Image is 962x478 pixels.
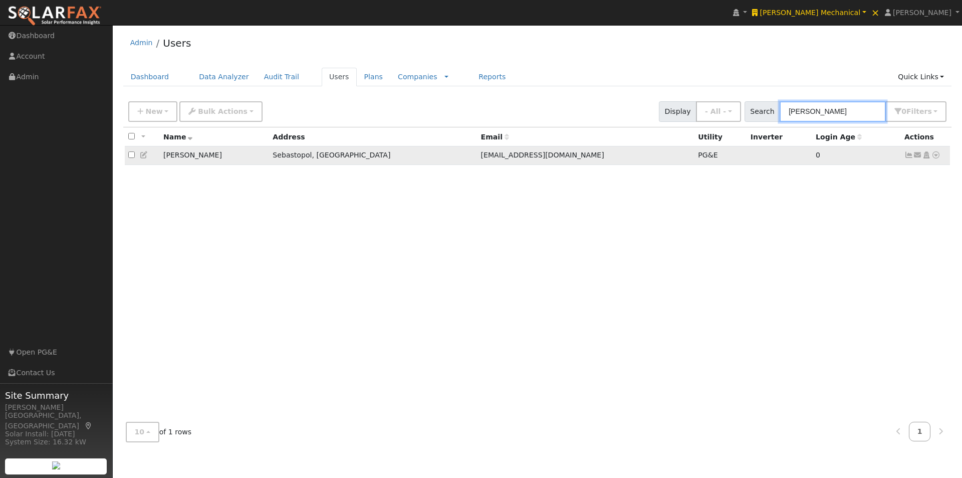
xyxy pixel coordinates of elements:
div: System Size: 16.32 kW [5,437,107,447]
button: - All - [696,101,741,122]
img: retrieve [52,461,60,469]
span: Search [745,101,780,122]
input: Search [780,101,886,122]
span: Name [163,133,193,141]
button: 0Filters [885,101,946,122]
span: Filter [906,107,932,115]
div: [GEOGRAPHIC_DATA], [GEOGRAPHIC_DATA] [5,410,107,431]
a: Reports [471,68,513,86]
a: Companies [398,73,437,81]
span: Display [659,101,696,122]
a: Data Analyzer [191,68,257,86]
button: 10 [126,422,159,442]
a: Admin [130,39,153,47]
a: Audit Trail [257,68,307,86]
div: Inverter [751,132,809,142]
span: of 1 rows [126,422,192,442]
a: Login As [922,151,931,159]
button: New [128,101,178,122]
span: New [145,107,162,115]
span: Site Summary [5,389,107,402]
span: 09/04/2025 9:30:30 AM [816,151,820,159]
div: Utility [698,132,743,142]
span: Email [481,133,509,141]
span: 10 [135,428,145,436]
span: Days since last login [816,133,862,141]
span: [EMAIL_ADDRESS][DOMAIN_NAME] [481,151,604,159]
div: Address [273,132,473,142]
a: Show Graph [904,151,913,159]
span: × [871,7,880,19]
div: Actions [904,132,946,142]
a: Dashboard [123,68,177,86]
a: Users [322,68,357,86]
a: Other actions [931,150,940,161]
span: PG&E [698,151,717,159]
a: Edit User [140,151,149,159]
a: Quick Links [890,68,951,86]
a: 1 [909,422,931,441]
span: s [927,107,931,115]
img: SolarFax [8,6,102,27]
span: [PERSON_NAME] [893,9,951,17]
a: Plans [357,68,390,86]
a: Users [163,37,191,49]
button: Bulk Actions [179,101,262,122]
div: Solar Install: [DATE] [5,429,107,439]
td: [PERSON_NAME] [160,146,269,165]
a: lancemarx310@gmail.com [913,150,922,161]
td: Sebastopol, [GEOGRAPHIC_DATA] [269,146,477,165]
span: [PERSON_NAME] Mechanical [760,9,861,17]
div: [PERSON_NAME] [5,402,107,413]
span: Bulk Actions [198,107,248,115]
a: Map [84,422,93,430]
